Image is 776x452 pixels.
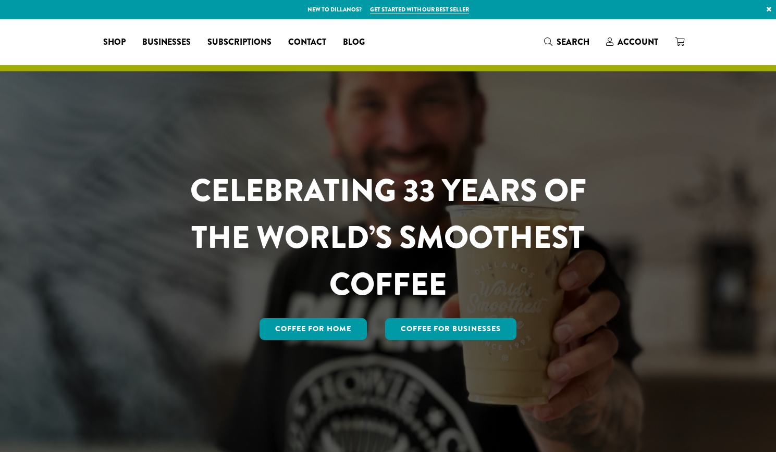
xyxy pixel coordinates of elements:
span: Subscriptions [207,36,272,49]
a: Coffee for Home [260,318,367,340]
a: Coffee For Businesses [385,318,516,340]
a: Search [536,33,598,51]
span: Account [618,36,658,48]
a: Shop [95,34,134,51]
span: Shop [103,36,126,49]
span: Contact [288,36,326,49]
span: Search [557,36,589,48]
span: Blog [343,36,365,49]
a: Get started with our best seller [370,5,469,14]
h1: CELEBRATING 33 YEARS OF THE WORLD’S SMOOTHEST COFFEE [159,167,617,308]
span: Businesses [142,36,191,49]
